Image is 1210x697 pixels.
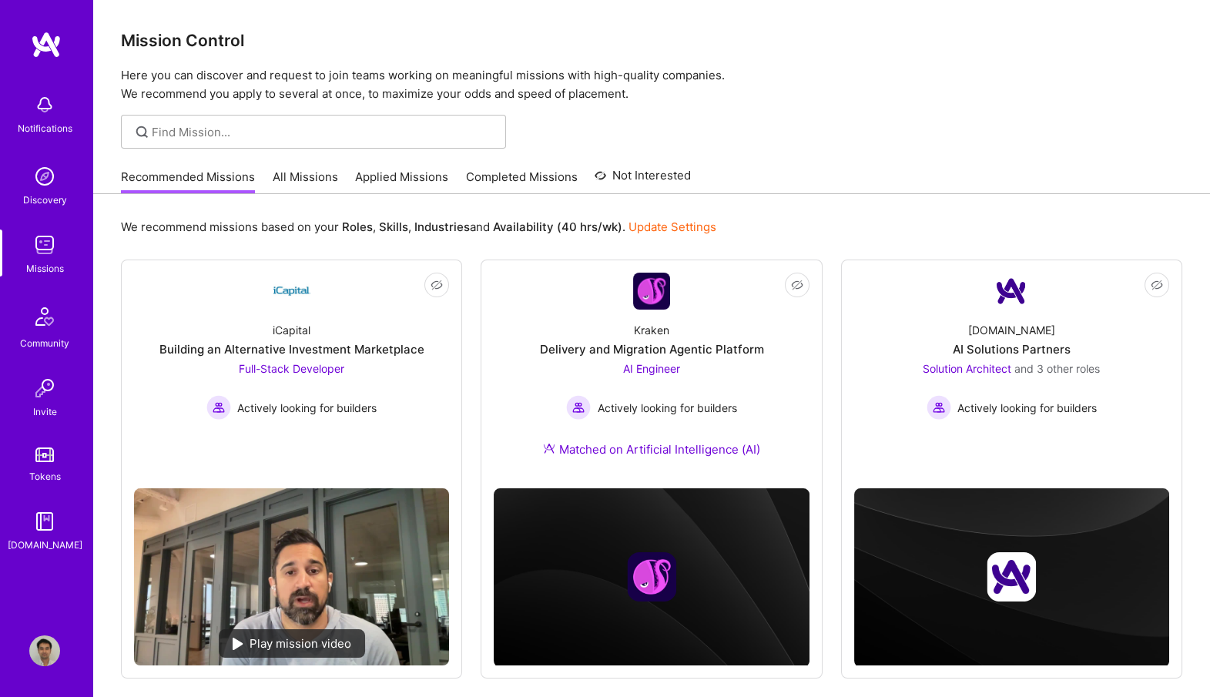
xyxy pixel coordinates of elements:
[627,552,676,601] img: Company logo
[121,169,255,194] a: Recommended Missions
[968,322,1055,338] div: [DOMAIN_NAME]
[23,192,67,208] div: Discovery
[29,468,61,484] div: Tokens
[134,488,449,665] img: No Mission
[993,273,1030,310] img: Company Logo
[1014,362,1100,375] span: and 3 other roles
[923,362,1011,375] span: Solution Architect
[379,219,408,234] b: Skills
[414,219,470,234] b: Industries
[927,395,951,420] img: Actively looking for builders
[539,341,763,357] div: Delivery and Migration Agentic Platform
[595,166,691,194] a: Not Interested
[494,273,809,476] a: Company LogoKrakenDelivery and Migration Agentic PlatformAI Engineer Actively looking for builder...
[953,341,1071,357] div: AI Solutions Partners
[543,442,555,454] img: Ateam Purple Icon
[20,335,69,351] div: Community
[26,260,64,276] div: Missions
[273,273,310,310] img: Company Logo
[26,298,63,335] img: Community
[121,66,1182,103] p: Here you can discover and request to join teams working on meaningful missions with high-quality ...
[29,230,60,260] img: teamwork
[494,488,809,666] img: cover
[957,400,1097,416] span: Actively looking for builders
[121,31,1182,50] h3: Mission Control
[854,488,1169,666] img: cover
[791,279,803,291] i: icon EyeClosed
[628,219,716,234] a: Update Settings
[634,322,669,338] div: Kraken
[623,362,680,375] span: AI Engineer
[29,506,60,537] img: guide book
[1151,279,1163,291] i: icon EyeClosed
[233,638,243,650] img: play
[159,341,424,357] div: Building an Alternative Investment Marketplace
[219,629,365,658] div: Play mission video
[597,400,736,416] span: Actively looking for builders
[466,169,578,194] a: Completed Missions
[18,120,72,136] div: Notifications
[273,169,338,194] a: All Missions
[431,279,443,291] i: icon EyeClosed
[493,219,622,234] b: Availability (40 hrs/wk)
[206,395,231,420] img: Actively looking for builders
[133,123,151,141] i: icon SearchGrey
[25,635,64,666] a: User Avatar
[35,447,54,462] img: tokens
[33,404,57,420] div: Invite
[121,219,716,235] p: We recommend missions based on your , , and .
[239,362,344,375] span: Full-Stack Developer
[29,89,60,120] img: bell
[633,273,670,310] img: Company Logo
[237,400,377,416] span: Actively looking for builders
[854,273,1169,463] a: Company Logo[DOMAIN_NAME]AI Solutions PartnersSolution Architect and 3 other rolesActively lookin...
[29,161,60,192] img: discovery
[543,441,760,457] div: Matched on Artificial Intelligence (AI)
[152,124,494,140] input: Find Mission...
[134,273,449,476] a: Company LogoiCapitalBuilding an Alternative Investment MarketplaceFull-Stack Developer Actively l...
[273,322,310,338] div: iCapital
[29,635,60,666] img: User Avatar
[29,373,60,404] img: Invite
[987,552,1036,601] img: Company logo
[355,169,448,194] a: Applied Missions
[8,537,82,553] div: [DOMAIN_NAME]
[342,219,373,234] b: Roles
[31,31,62,59] img: logo
[566,395,591,420] img: Actively looking for builders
